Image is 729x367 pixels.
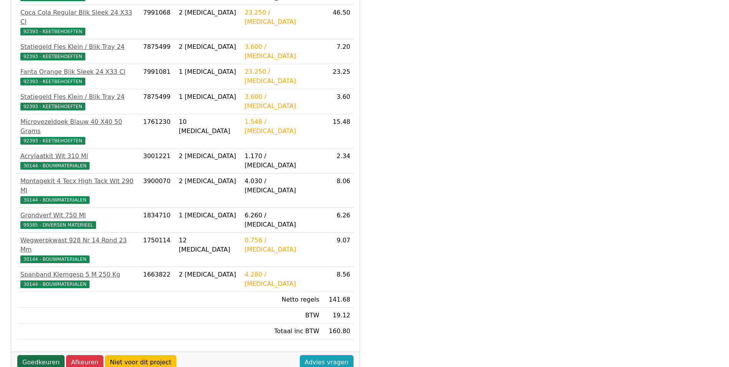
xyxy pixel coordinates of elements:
div: 3.600 / [MEDICAL_DATA] [245,92,319,111]
a: Coca Cola Regular Blik Sleek 24 X33 Cl92393 - KEETBEHOEFTEN [20,8,137,36]
div: 1 [MEDICAL_DATA] [179,211,238,220]
a: Wegwerpkwast 928 Nr 14 Rond 23 Mm30144 - BOUWMATERIALEN [20,236,137,264]
td: 141.68 [322,292,354,308]
td: Totaal inc BTW [242,324,322,339]
div: 1 [MEDICAL_DATA] [179,67,238,77]
a: Statiegeld Fles Klein / Blik Tray 2492393 - KEETBEHOEFTEN [20,42,137,61]
div: Grondverf Wit 750 Ml [20,211,137,220]
div: Coca Cola Regular Blik Sleek 24 X33 Cl [20,8,137,27]
td: 7875499 [140,89,176,114]
td: 160.80 [322,324,354,339]
td: 1834710 [140,208,176,233]
div: Montagekit 4 Tecx High Tack Wit 290 Ml [20,177,137,195]
span: 99385 - DIVERSEN MATERIEEL [20,221,96,229]
td: 7875499 [140,39,176,64]
div: Wegwerpkwast 928 Nr 14 Rond 23 Mm [20,236,137,254]
td: 3001221 [140,148,176,173]
span: 92393 - KEETBEHOEFTEN [20,28,85,35]
a: Spanband Klemgesp 5 M 250 Kg30144 - BOUWMATERIALEN [20,270,137,289]
span: 30144 - BOUWMATERIALEN [20,255,90,263]
td: 46.50 [322,5,354,39]
td: 23.25 [322,64,354,89]
span: 92393 - KEETBEHOEFTEN [20,53,85,60]
div: Statiegeld Fles Klein / Blik Tray 24 [20,42,137,52]
div: 12 [MEDICAL_DATA] [179,236,238,254]
td: 2.34 [322,148,354,173]
td: 7.20 [322,39,354,64]
div: 2 [MEDICAL_DATA] [179,42,238,52]
div: 2 [MEDICAL_DATA] [179,8,238,17]
td: 1761230 [140,114,176,148]
td: Netto regels [242,292,322,308]
span: 30144 - BOUWMATERIALEN [20,280,90,288]
a: Montagekit 4 Tecx High Tack Wit 290 Ml30144 - BOUWMATERIALEN [20,177,137,204]
div: 2 [MEDICAL_DATA] [179,152,238,161]
div: 1.548 / [MEDICAL_DATA] [245,117,319,136]
td: 1750114 [140,233,176,267]
div: 3.600 / [MEDICAL_DATA] [245,42,319,61]
td: 8.06 [322,173,354,208]
td: 8.56 [322,267,354,292]
div: Microvezeldoek Blauw 40 X40 50 Grams [20,117,137,136]
a: Acrylaatkit Wit 310 Ml30144 - BOUWMATERIALEN [20,152,137,170]
div: 23.250 / [MEDICAL_DATA] [245,8,319,27]
div: 10 [MEDICAL_DATA] [179,117,238,136]
div: 2 [MEDICAL_DATA] [179,177,238,186]
span: 92393 - KEETBEHOEFTEN [20,103,85,110]
div: 1 [MEDICAL_DATA] [179,92,238,102]
span: 92393 - KEETBEHOEFTEN [20,78,85,85]
td: 9.07 [322,233,354,267]
td: 1663822 [140,267,176,292]
div: Spanband Klemgesp 5 M 250 Kg [20,270,137,279]
a: Microvezeldoek Blauw 40 X40 50 Grams92393 - KEETBEHOEFTEN [20,117,137,145]
td: 6.26 [322,208,354,233]
td: 3.60 [322,89,354,114]
span: 30144 - BOUWMATERIALEN [20,162,90,170]
td: 15.48 [322,114,354,148]
div: 1.170 / [MEDICAL_DATA] [245,152,319,170]
span: 92393 - KEETBEHOEFTEN [20,137,85,145]
div: 4.030 / [MEDICAL_DATA] [245,177,319,195]
span: 30144 - BOUWMATERIALEN [20,196,90,204]
a: Grondverf Wit 750 Ml99385 - DIVERSEN MATERIEEL [20,211,137,229]
td: BTW [242,308,322,324]
div: 4.280 / [MEDICAL_DATA] [245,270,319,289]
div: Acrylaatkit Wit 310 Ml [20,152,137,161]
a: Fanta Orange Blik Sleek 24 X33 Cl92393 - KEETBEHOEFTEN [20,67,137,86]
div: Statiegeld Fles Klein / Blik Tray 24 [20,92,137,102]
a: Statiegeld Fles Klein / Blik Tray 2492393 - KEETBEHOEFTEN [20,92,137,111]
div: 6.260 / [MEDICAL_DATA] [245,211,319,229]
td: 19.12 [322,308,354,324]
div: 2 [MEDICAL_DATA] [179,270,238,279]
div: 23.250 / [MEDICAL_DATA] [245,67,319,86]
div: 0.756 / [MEDICAL_DATA] [245,236,319,254]
td: 7991068 [140,5,176,39]
div: Fanta Orange Blik Sleek 24 X33 Cl [20,67,137,77]
td: 3900070 [140,173,176,208]
td: 7991081 [140,64,176,89]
